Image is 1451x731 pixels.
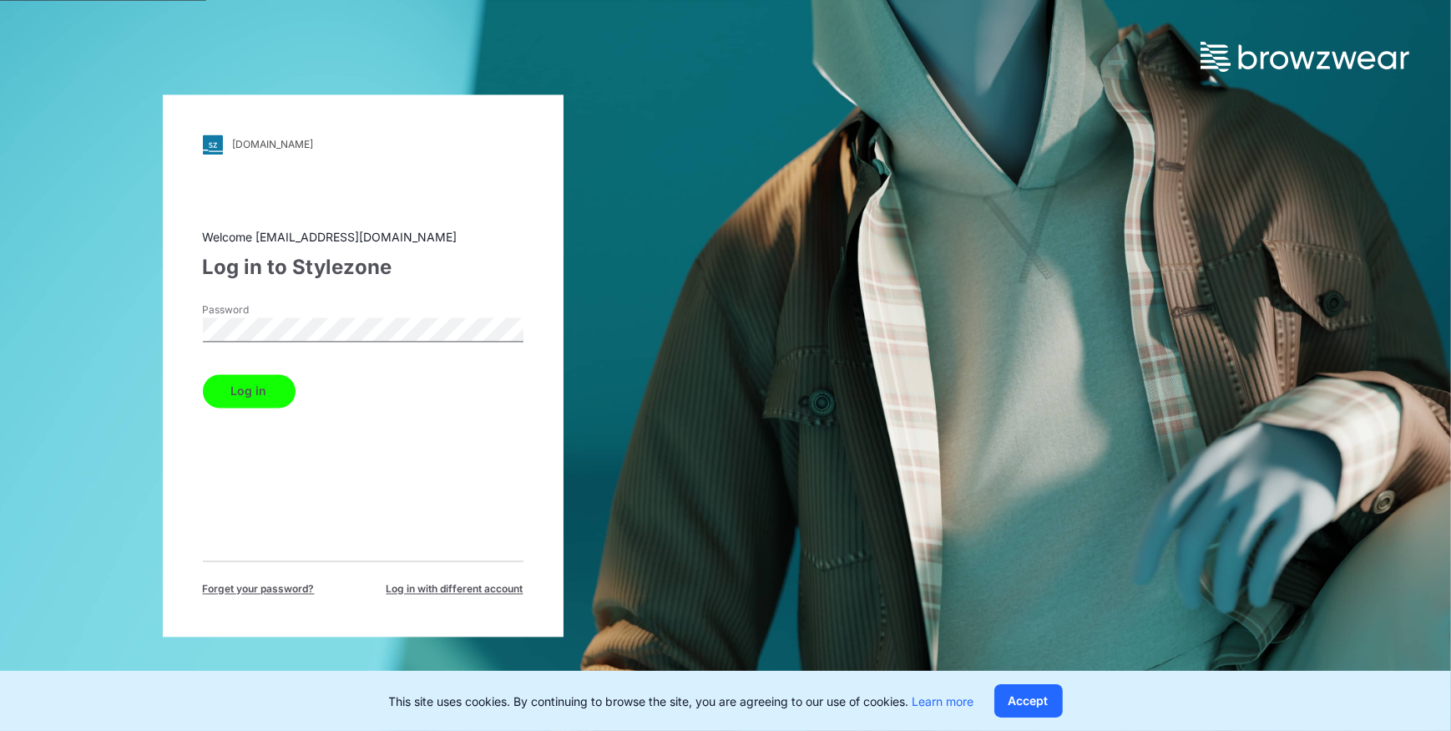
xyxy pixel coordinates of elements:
img: svg+xml;base64,PHN2ZyB3aWR0aD0iMjgiIGhlaWdodD0iMjgiIHZpZXdCb3g9IjAgMCAyOCAyOCIgZmlsbD0ibm9uZSIgeG... [203,135,223,155]
div: [DOMAIN_NAME] [233,139,314,151]
img: browzwear-logo.73288ffb.svg [1201,42,1409,72]
button: Accept [994,684,1063,718]
span: Log in with different account [387,581,523,596]
div: Welcome [EMAIL_ADDRESS][DOMAIN_NAME] [203,228,523,246]
span: Forget your password? [203,581,315,596]
label: Password [203,302,320,317]
a: Learn more [913,694,974,708]
button: Log in [203,374,296,408]
a: [DOMAIN_NAME] [203,135,523,155]
p: This site uses cookies. By continuing to browse the site, you are agreeing to our use of cookies. [389,693,974,710]
div: Log in to Stylezone [203,252,523,282]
